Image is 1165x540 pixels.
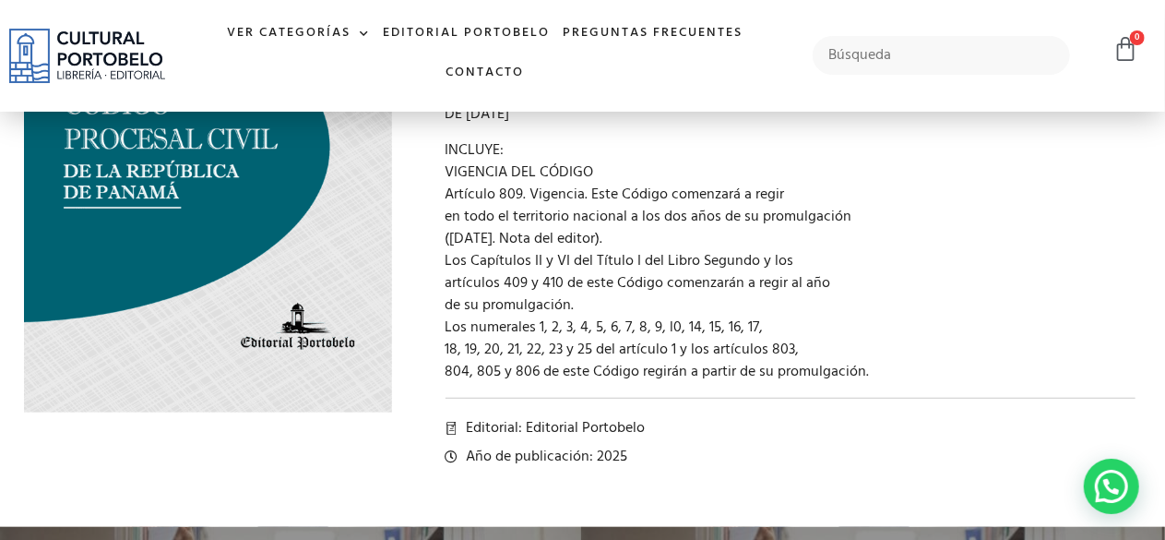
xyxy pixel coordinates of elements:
input: Búsqueda [813,36,1070,75]
div: Contactar por WhatsApp [1084,459,1139,514]
p: LEY No. 402 DE [DATE] [446,81,1135,126]
span: 0 [1130,30,1145,45]
a: Ver Categorías [220,14,376,54]
a: Preguntas frecuentes [556,14,749,54]
span: Editorial: Editorial Portobelo [461,417,645,439]
a: Editorial Portobelo [376,14,556,54]
p: INCLUYE: VIGENCIA DEL CÓDIGO Artículo 809. Vigencia. Este Código comenzará a regir en todo el ter... [446,139,1135,383]
a: 0 [1113,36,1139,63]
a: Contacto [439,54,530,93]
span: Año de publicación: 2025 [461,446,627,468]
